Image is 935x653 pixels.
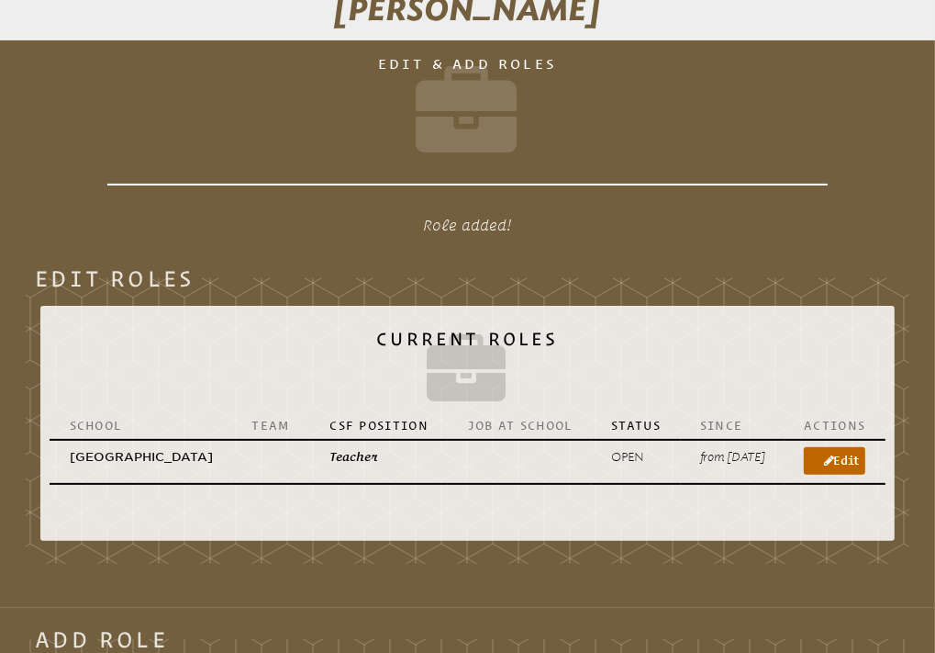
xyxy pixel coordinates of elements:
[611,419,661,433] p: Status
[700,419,765,433] p: Since
[251,419,290,433] p: Team
[70,419,213,433] p: School
[52,321,884,413] h2: Current Roles
[804,419,865,433] p: Actions
[468,419,573,433] p: Job at School
[107,46,829,186] h1: Edit & Add Roles
[700,446,765,468] p: from [DATE]
[35,267,195,289] legend: Edit Roles
[238,208,697,242] p: Role added!
[611,446,661,468] p: open
[35,628,168,650] legend: Add Role
[329,446,429,468] p: Teacher
[804,447,865,475] a: Edit
[329,419,429,433] p: CSF Position
[70,446,213,468] p: [GEOGRAPHIC_DATA]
